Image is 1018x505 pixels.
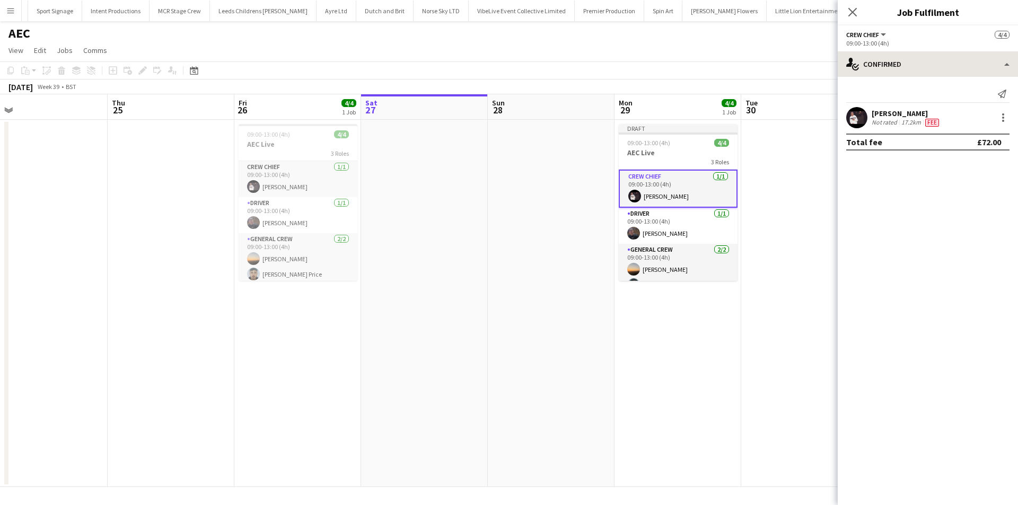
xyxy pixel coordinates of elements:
span: 09:00-13:00 (4h) [627,139,670,147]
span: 4/4 [714,139,729,147]
button: Norse Sky LTD [414,1,469,21]
span: Comms [83,46,107,55]
h1: AEC [8,25,30,41]
span: Jobs [57,46,73,55]
button: Crew Chief [846,31,888,39]
div: 17.2km [899,118,923,127]
button: MCR Stage Crew [150,1,210,21]
div: £72.00 [977,137,1001,147]
a: Jobs [52,43,77,57]
span: View [8,46,23,55]
span: 3 Roles [331,149,349,157]
button: Dutch and Brit [356,1,414,21]
a: Comms [79,43,111,57]
div: [PERSON_NAME] [872,109,941,118]
span: Tue [745,98,758,108]
span: Fee [925,119,939,127]
div: 09:00-13:00 (4h) [846,39,1010,47]
app-card-role: Driver1/109:00-13:00 (4h)[PERSON_NAME] [239,197,357,233]
span: Thu [112,98,125,108]
button: Ayre Ltd [317,1,356,21]
div: 1 Job [342,108,356,116]
button: Leeds Childrens [PERSON_NAME] [210,1,317,21]
h3: Job Fulfilment [838,5,1018,19]
button: Sport Signage [28,1,82,21]
app-card-role: Driver1/109:00-13:00 (4h)[PERSON_NAME] [619,208,738,244]
div: Not rated [872,118,899,127]
app-job-card: 09:00-13:00 (4h)4/4AEC Live3 RolesCrew Chief1/109:00-13:00 (4h)[PERSON_NAME]Driver1/109:00-13:00 ... [239,124,357,281]
button: [PERSON_NAME] Flowers [682,1,767,21]
span: 4/4 [341,99,356,107]
span: 4/4 [995,31,1010,39]
button: Intent Productions [82,1,150,21]
div: 1 Job [722,108,736,116]
span: 09:00-13:00 (4h) [247,130,290,138]
span: Edit [34,46,46,55]
span: 4/4 [722,99,736,107]
button: Premier Production [575,1,644,21]
button: VibeLive Event Collective Limited [469,1,575,21]
a: Edit [30,43,50,57]
span: Sat [365,98,378,108]
div: Total fee [846,137,882,147]
span: 4/4 [334,130,349,138]
h3: AEC Live [619,148,738,157]
a: View [4,43,28,57]
app-card-role: Crew Chief1/109:00-13:00 (4h)[PERSON_NAME] [619,170,738,208]
app-job-card: Draft09:00-13:00 (4h)4/4AEC Live3 RolesCrew Chief1/109:00-13:00 (4h)[PERSON_NAME]Driver1/109:00-1... [619,124,738,281]
div: Draft [619,124,738,132]
div: [DATE] [8,82,33,92]
span: 28 [490,104,505,116]
span: Crew Chief [846,31,879,39]
app-card-role: General Crew2/209:00-13:00 (4h)[PERSON_NAME][PERSON_NAME] Price [619,244,738,295]
app-card-role: Crew Chief1/109:00-13:00 (4h)[PERSON_NAME] [239,161,357,197]
div: Confirmed [838,51,1018,77]
app-card-role: General Crew2/209:00-13:00 (4h)[PERSON_NAME][PERSON_NAME] Price [239,233,357,285]
span: 26 [237,104,247,116]
span: 3 Roles [711,158,729,166]
span: 25 [110,104,125,116]
span: 29 [617,104,633,116]
button: Spin Art [644,1,682,21]
div: Crew has different fees then in role [923,118,941,127]
span: Sun [492,98,505,108]
span: 27 [364,104,378,116]
span: 30 [744,104,758,116]
span: Week 39 [35,83,62,91]
span: Mon [619,98,633,108]
h3: AEC Live [239,139,357,149]
div: BST [66,83,76,91]
span: Fri [239,98,247,108]
button: Little Lion Entertainment [767,1,852,21]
